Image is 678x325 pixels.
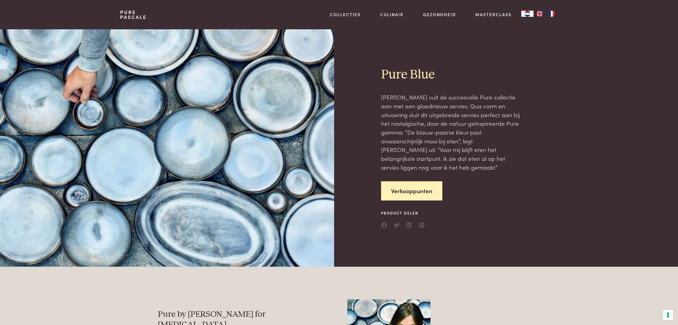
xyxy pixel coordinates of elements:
[381,93,521,172] p: [PERSON_NAME] vult de succesvolle Pure collectie aan met een gloednieuw servies. Qua vorm en uitv...
[533,11,558,17] ul: Language list
[521,11,533,17] div: Language
[423,11,456,18] a: Gezondheid
[663,310,673,320] button: Uw voorkeuren voor toestemming voor trackingtechnologieën
[521,11,558,17] aside: Language selected: Nederlands
[120,10,147,20] a: PurePascale
[381,181,442,200] a: Verkooppunten
[521,11,533,17] a: NL
[533,11,546,17] a: EN
[546,11,558,17] a: FR
[475,11,512,18] a: Masterclass
[381,210,425,216] span: Product delen
[381,67,521,83] h2: Pure Blue
[380,11,404,18] a: Culinair
[330,11,361,18] a: Collecties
